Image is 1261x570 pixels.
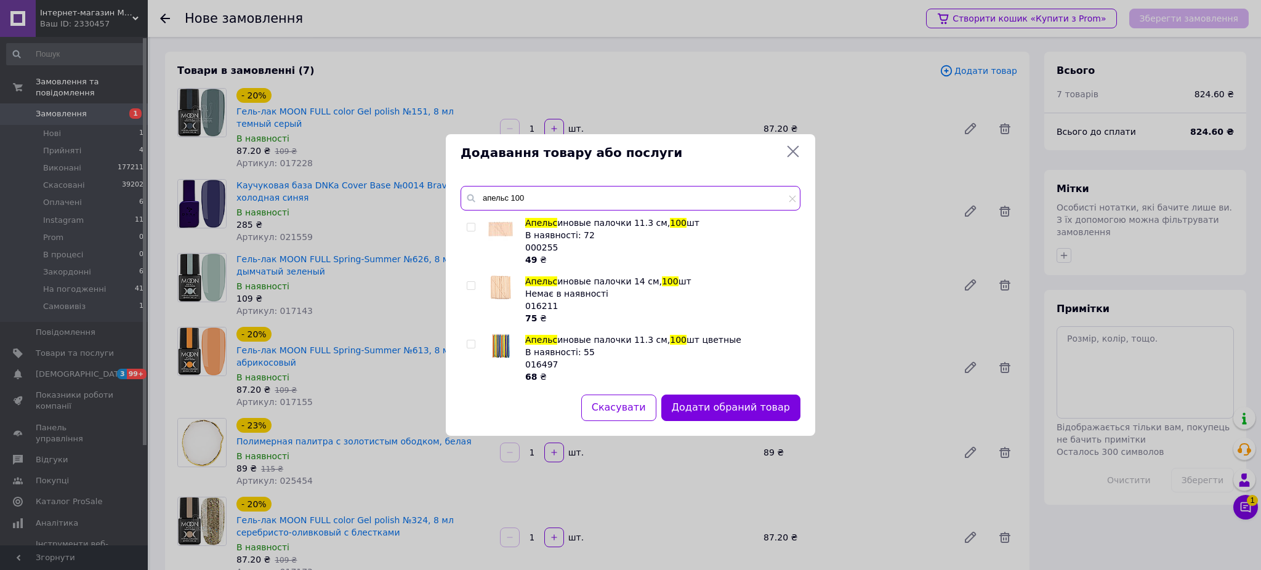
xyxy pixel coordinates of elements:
div: ₴ [525,371,794,383]
div: В наявності: 72 [525,229,794,241]
span: Апельс [525,218,557,228]
span: шт [687,218,699,228]
div: ₴ [525,312,794,324]
span: 000255 [525,243,558,252]
span: шт цветные [687,335,741,345]
span: Апельс [525,276,557,286]
span: Апельс [525,335,557,345]
span: 100 [670,218,687,228]
span: 100 [670,335,687,345]
span: 016497 [525,359,558,369]
input: Пошук за товарами та послугами [461,186,800,211]
img: Апельсиновые палочки 14 см, 100 шт [488,275,513,300]
span: иновые палочки 11.3 см, [557,218,670,228]
b: 49 [525,255,537,265]
span: 016211 [525,301,558,311]
b: 75 [525,313,537,323]
img: Апельсиновые палочки 11.3 см, 100 шт [488,217,513,241]
span: шт [679,276,691,286]
div: Немає в наявності [525,287,794,300]
span: иновые палочки 14 см, [557,276,662,286]
div: ₴ [525,254,794,266]
div: В наявності: 55 [525,346,794,358]
span: иновые палочки 11.3 см, [557,335,670,345]
button: Додати обраний товар [661,395,800,421]
b: 68 [525,372,537,382]
button: Скасувати [581,395,656,421]
img: Апельсиновые палочки 11.3 см, 100 шт цветные [488,334,513,358]
span: Додавання товару або послуги [461,144,781,162]
span: 100 [662,276,679,286]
